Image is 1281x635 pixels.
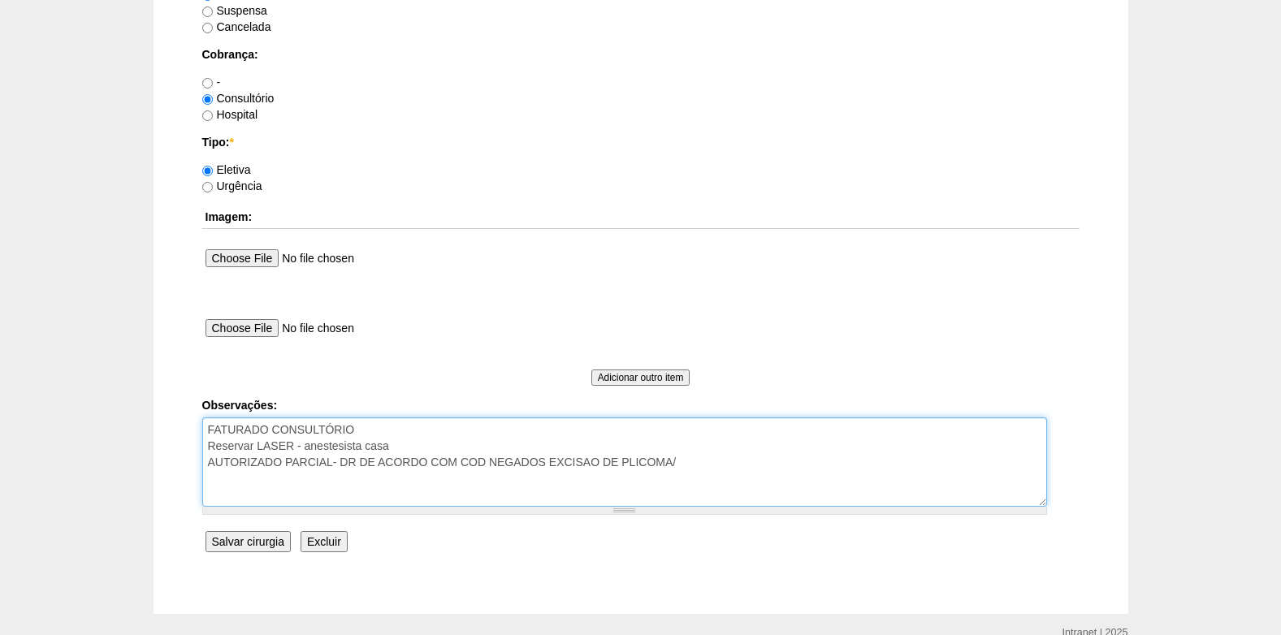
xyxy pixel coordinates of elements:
input: Suspensa [202,6,213,17]
label: Cobrança: [202,46,1080,63]
label: Suspensa [202,4,267,17]
th: Imagem: [202,205,1080,229]
label: Hospital [202,108,258,121]
input: Adicionar outro item [591,369,690,386]
label: Eletiva [202,163,251,176]
input: Salvar cirurgia [206,531,291,552]
input: Cancelada [202,23,213,33]
input: Eletiva [202,166,213,176]
label: Tipo: [202,134,1080,150]
span: Este campo é obrigatório. [229,136,233,149]
input: Excluir [301,531,348,552]
input: - [202,78,213,89]
input: Urgência [202,182,213,192]
label: Consultório [202,92,275,105]
textarea: FATURADO CONSULTÓRIO Reservar LASER - anestesista casa AUTORIZADO - 2 CÓDIGOS (40201023 ANUSCOPIA... [202,417,1047,507]
label: - [202,76,221,89]
input: Consultório [202,94,213,105]
label: Cancelada [202,20,271,33]
label: Observações: [202,397,1080,413]
label: Urgência [202,179,262,192]
input: Hospital [202,110,213,121]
